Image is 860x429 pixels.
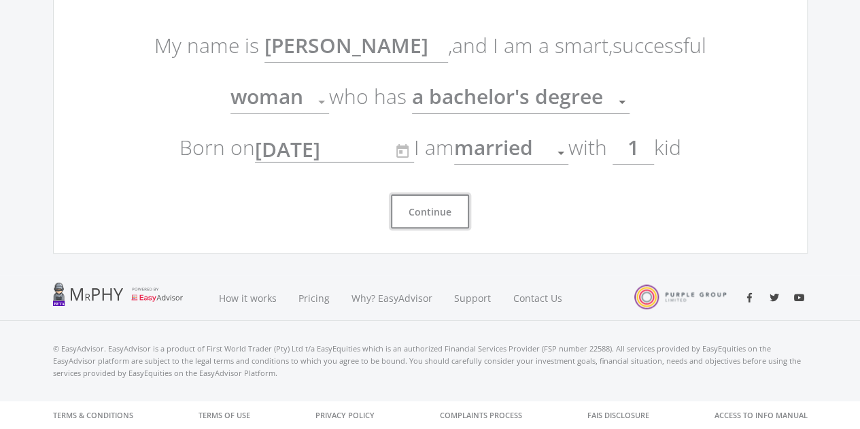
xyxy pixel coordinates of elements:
[341,275,443,321] a: Why? EasyAdvisor
[443,275,502,321] a: Support
[208,275,288,321] a: How it works
[230,82,303,110] span: woman
[264,29,448,63] input: Name
[288,275,341,321] a: Pricing
[53,343,808,379] p: © EasyAdvisor. EasyAdvisor is a product of First World Trader (Pty) Ltd t/a EasyEquities which is...
[387,135,417,165] button: Open calendar
[454,133,533,161] span: married
[412,82,603,110] span: a bachelor's degree
[145,20,716,173] p: My name is , and I am a smart, successful who has Born on I am with kid
[391,194,469,228] button: Continue
[613,131,654,165] input: #
[502,275,574,321] a: Contact Us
